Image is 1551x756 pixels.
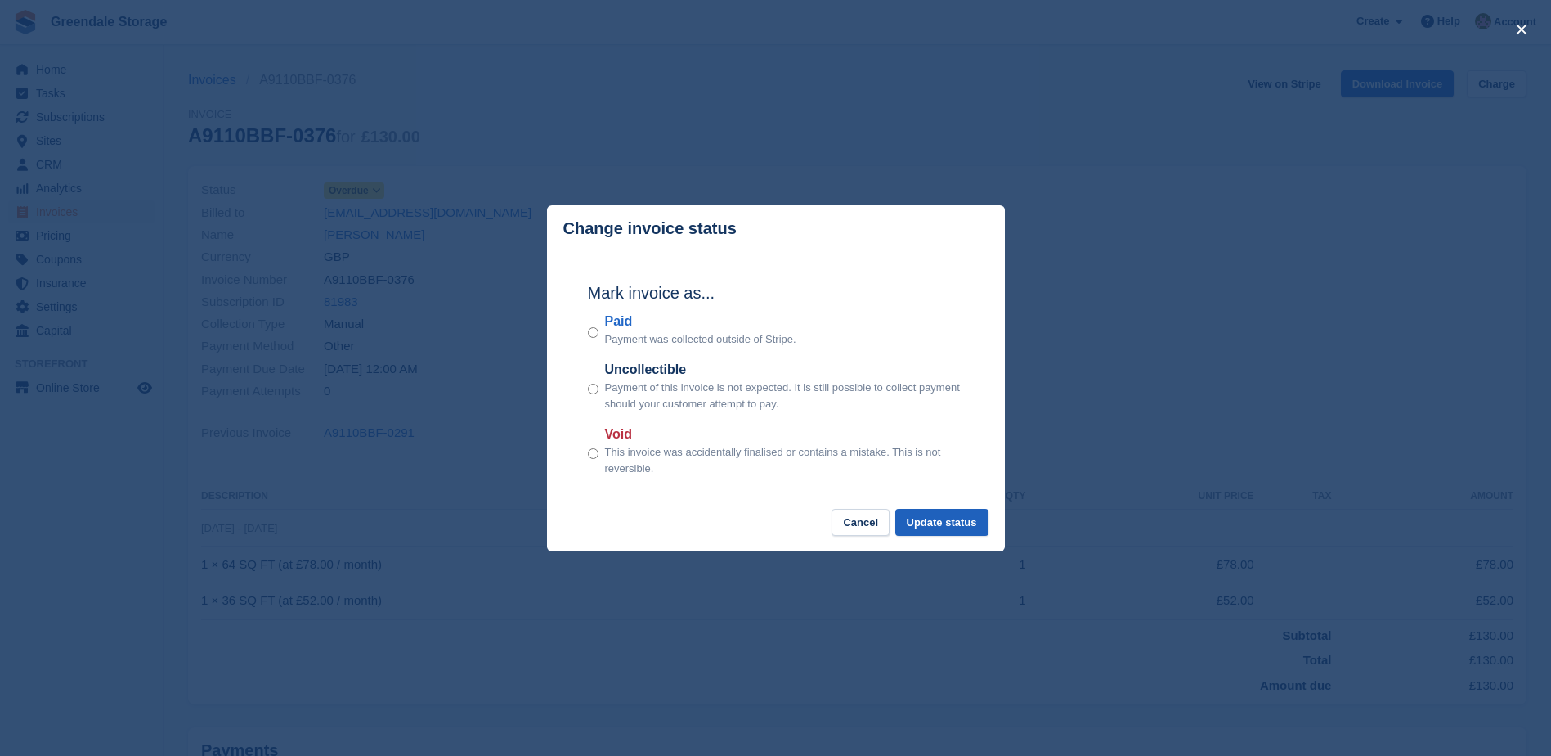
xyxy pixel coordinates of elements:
[895,509,988,536] button: Update status
[605,312,796,331] label: Paid
[605,425,964,444] label: Void
[605,360,964,380] label: Uncollectible
[1508,16,1535,43] button: close
[588,281,964,305] h2: Mark invoice as...
[832,509,890,536] button: Cancel
[563,219,737,238] p: Change invoice status
[605,331,796,348] p: Payment was collected outside of Stripe.
[605,444,964,476] p: This invoice was accidentally finalised or contains a mistake. This is not reversible.
[605,380,964,412] p: Payment of this invoice is not expected. It is still possible to collect payment should your cust...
